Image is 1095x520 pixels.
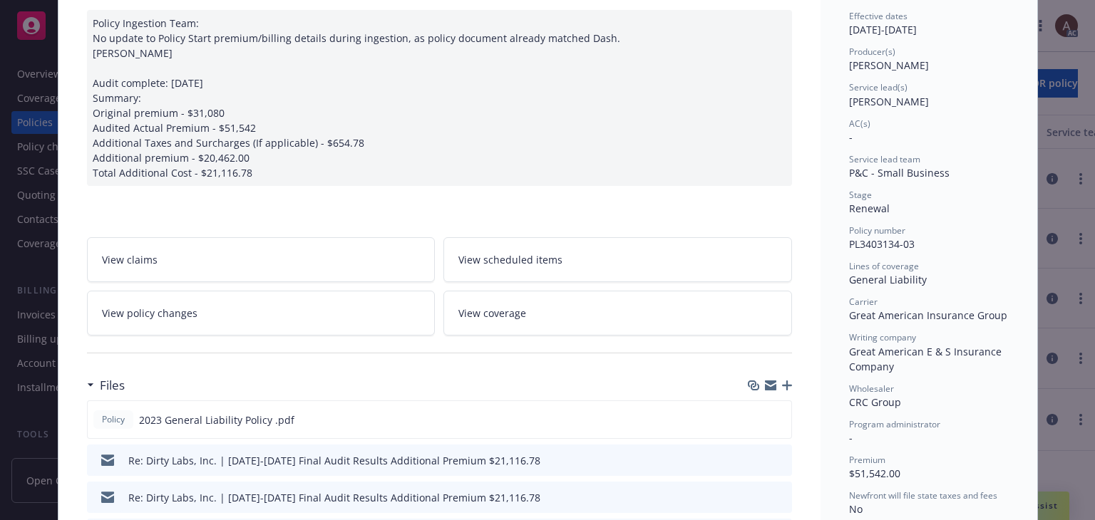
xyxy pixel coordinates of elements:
span: AC(s) [849,118,870,130]
span: View claims [102,252,158,267]
span: $51,542.00 [849,467,900,480]
span: Premium [849,454,885,466]
span: Producer(s) [849,46,895,58]
span: Carrier [849,296,878,308]
span: Service lead team [849,153,920,165]
span: [PERSON_NAME] [849,58,929,72]
span: Writing company [849,331,916,343]
h3: Files [100,376,125,395]
button: download file [751,453,762,468]
span: Policy [99,413,128,426]
span: PL3403134-03 [849,237,915,251]
span: No [849,502,863,516]
span: - [849,431,853,444]
div: Re: Dirty Labs, Inc. | [DATE]-[DATE] Final Audit Results Additional Premium $21,116.78 [128,453,540,468]
span: P&C - Small Business [849,166,950,180]
button: preview file [773,490,786,505]
span: CRC Group [849,395,901,409]
span: 2023 General Liability Policy .pdf [139,412,294,427]
button: preview file [773,412,786,427]
div: Policy Ingestion Team: No update to Policy Start premium/billing details during ingestion, as pol... [87,10,792,186]
div: Re: Dirty Labs, Inc. | [DATE]-[DATE] Final Audit Results Additional Premium $21,116.78 [128,490,540,505]
span: Lines of coverage [849,260,919,272]
span: Great American E & S Insurance Company [849,345,1004,373]
a: View claims [87,237,436,282]
div: Files [87,376,125,395]
span: [PERSON_NAME] [849,95,929,108]
div: General Liability [849,272,1009,287]
span: View coverage [458,306,526,321]
a: View scheduled items [443,237,792,282]
span: Wholesaler [849,383,894,395]
span: Effective dates [849,10,908,22]
span: Newfront will file state taxes and fees [849,489,997,501]
span: Renewal [849,202,890,215]
span: View scheduled items [458,252,562,267]
span: Service lead(s) [849,81,908,93]
span: Policy number [849,224,905,236]
span: - [849,130,853,144]
span: View policy changes [102,306,197,321]
span: Stage [849,189,872,201]
span: Great American Insurance Group [849,308,1007,322]
span: Program administrator [849,418,940,430]
button: download file [751,490,762,505]
button: download file [750,412,761,427]
button: preview file [773,453,786,468]
a: View coverage [443,291,792,336]
div: [DATE] - [DATE] [849,10,1009,37]
a: View policy changes [87,291,436,336]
